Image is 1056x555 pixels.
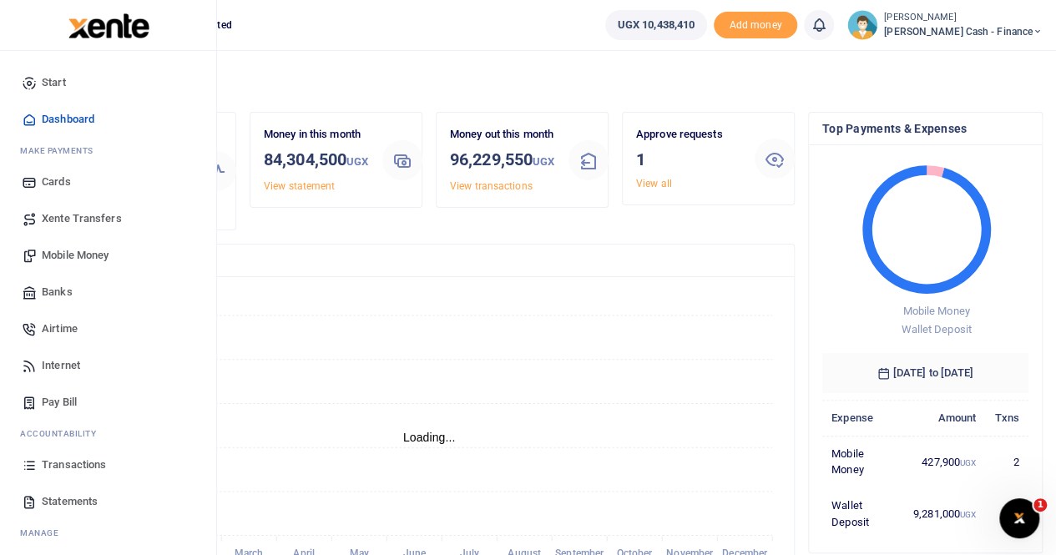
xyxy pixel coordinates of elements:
[13,310,203,347] a: Airtime
[533,155,554,168] small: UGX
[42,174,71,190] span: Cards
[714,12,797,39] span: Add money
[346,155,368,168] small: UGX
[264,147,369,174] h3: 84,304,500
[42,210,122,227] span: Xente Transfers
[42,394,77,411] span: Pay Bill
[42,457,106,473] span: Transactions
[636,147,741,172] h3: 1
[822,436,904,487] td: Mobile Money
[78,251,781,270] h4: Transactions Overview
[28,144,93,157] span: ake Payments
[904,400,986,436] th: Amount
[13,447,203,483] a: Transactions
[904,488,986,540] td: 9,281,000
[13,421,203,447] li: Ac
[42,320,78,337] span: Airtime
[904,436,986,487] td: 427,900
[264,126,369,144] p: Money in this month
[822,400,904,436] th: Expense
[13,138,203,164] li: M
[42,284,73,300] span: Banks
[618,17,695,33] span: UGX 10,438,410
[599,10,714,40] li: Wallet ballance
[13,520,203,546] li: M
[636,178,672,189] a: View all
[42,74,66,91] span: Start
[960,510,976,519] small: UGX
[450,147,555,174] h3: 96,229,550
[822,119,1028,138] h4: Top Payments & Expenses
[33,427,96,440] span: countability
[636,126,741,144] p: Approve requests
[902,305,969,317] span: Mobile Money
[28,527,59,539] span: anage
[42,111,94,128] span: Dashboard
[42,493,98,510] span: Statements
[13,274,203,310] a: Banks
[13,237,203,274] a: Mobile Money
[68,13,149,38] img: logo-large
[13,483,203,520] a: Statements
[884,24,1043,39] span: [PERSON_NAME] Cash - Finance
[13,200,203,237] a: Xente Transfers
[42,247,109,264] span: Mobile Money
[714,12,797,39] li: Toup your wallet
[999,498,1039,538] iframe: Intercom live chat
[13,64,203,101] a: Start
[13,384,203,421] a: Pay Bill
[264,180,335,192] a: View statement
[847,10,1043,40] a: profile-user [PERSON_NAME] [PERSON_NAME] Cash - Finance
[13,347,203,384] a: Internet
[884,11,1043,25] small: [PERSON_NAME]
[450,126,555,144] p: Money out this month
[901,323,971,336] span: Wallet Deposit
[1033,498,1047,512] span: 1
[985,400,1028,436] th: Txns
[67,18,149,31] a: logo-small logo-large logo-large
[714,18,797,30] a: Add money
[63,72,1043,90] h4: Hello Pricillah
[42,357,80,374] span: Internet
[847,10,877,40] img: profile-user
[450,180,533,192] a: View transactions
[403,431,456,444] text: Loading...
[822,488,904,540] td: Wallet Deposit
[985,436,1028,487] td: 2
[985,488,1028,540] td: 1
[605,10,707,40] a: UGX 10,438,410
[13,164,203,200] a: Cards
[13,101,203,138] a: Dashboard
[960,458,976,467] small: UGX
[822,353,1028,393] h6: [DATE] to [DATE]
